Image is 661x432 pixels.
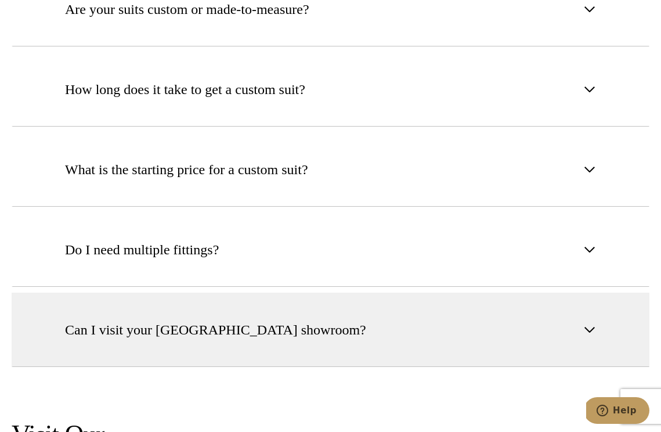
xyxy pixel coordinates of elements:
button: Do I need multiple fittings? [12,213,649,287]
button: Can I visit your [GEOGRAPHIC_DATA] showroom? [12,293,649,367]
button: How long does it take to get a custom suit? [12,52,649,127]
span: Do I need multiple fittings? [65,239,219,260]
iframe: Opens a widget where you can chat to one of our agents [586,397,649,426]
button: What is the starting price for a custom suit? [12,132,649,207]
span: Can I visit your [GEOGRAPHIC_DATA] showroom? [65,319,366,340]
span: How long does it take to get a custom suit? [65,79,305,100]
span: What is the starting price for a custom suit? [65,159,308,180]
